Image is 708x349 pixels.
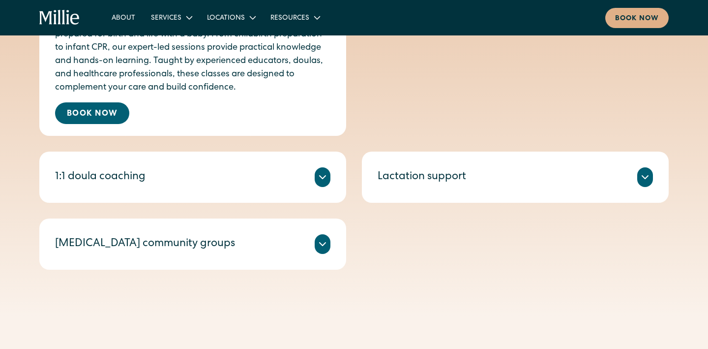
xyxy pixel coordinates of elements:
div: Locations [207,13,245,24]
a: Book now [605,8,669,28]
div: Book now [615,14,659,24]
div: Resources [263,9,327,26]
div: Lactation support [378,169,466,186]
div: Resources [270,13,309,24]
p: [PERSON_NAME]’s prenatal classes and workshops help you feel prepared for birth and life with a b... [55,15,330,95]
div: [MEDICAL_DATA] community groups [55,236,235,253]
a: Book Now [55,102,129,124]
a: About [104,9,143,26]
div: 1:1 doula coaching [55,169,146,186]
div: Services [143,9,199,26]
a: home [39,10,80,26]
div: Locations [199,9,263,26]
div: Services [151,13,181,24]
